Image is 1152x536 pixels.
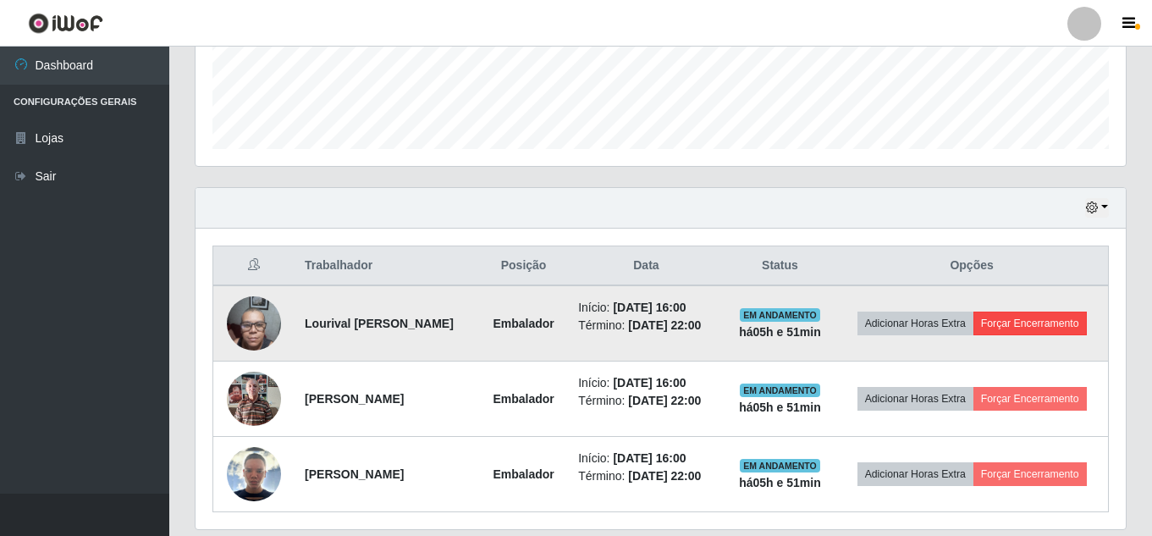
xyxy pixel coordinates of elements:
[740,384,820,397] span: EM ANDAMENTO
[740,459,820,472] span: EM ANDAMENTO
[613,376,686,390] time: [DATE] 16:00
[28,13,103,34] img: CoreUI Logo
[493,467,554,481] strong: Embalador
[628,394,701,407] time: [DATE] 22:00
[479,246,568,286] th: Posição
[835,246,1108,286] th: Opções
[725,246,835,286] th: Status
[493,392,554,406] strong: Embalador
[857,312,973,335] button: Adicionar Horas Extra
[305,317,454,330] strong: Lourival [PERSON_NAME]
[578,467,714,485] li: Término:
[578,317,714,334] li: Término:
[227,447,281,501] img: 1753462456105.jpeg
[295,246,479,286] th: Trabalhador
[628,318,701,332] time: [DATE] 22:00
[578,299,714,317] li: Início:
[613,451,686,465] time: [DATE] 16:00
[973,387,1087,411] button: Forçar Encerramento
[493,317,554,330] strong: Embalador
[613,301,686,314] time: [DATE] 16:00
[227,287,281,359] img: 1752365039975.jpeg
[305,392,404,406] strong: [PERSON_NAME]
[578,450,714,467] li: Início:
[305,467,404,481] strong: [PERSON_NAME]
[857,462,973,486] button: Adicionar Horas Extra
[227,362,281,434] img: 1753363159449.jpeg
[973,462,1087,486] button: Forçar Encerramento
[739,401,821,414] strong: há 05 h e 51 min
[739,476,821,489] strong: há 05 h e 51 min
[857,387,973,411] button: Adicionar Horas Extra
[568,246,725,286] th: Data
[578,392,714,410] li: Término:
[628,469,701,483] time: [DATE] 22:00
[740,308,820,322] span: EM ANDAMENTO
[578,374,714,392] li: Início:
[973,312,1087,335] button: Forçar Encerramento
[739,325,821,339] strong: há 05 h e 51 min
